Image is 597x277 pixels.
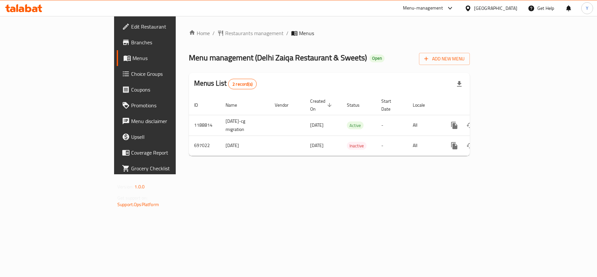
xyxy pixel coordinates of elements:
[310,97,334,113] span: Created On
[189,29,470,37] nav: breadcrumb
[131,133,209,141] span: Upsell
[447,117,462,133] button: more
[403,4,443,12] div: Menu-management
[424,55,465,63] span: Add New Menu
[441,95,515,115] th: Actions
[131,117,209,125] span: Menu disclaimer
[134,182,145,191] span: 1.0.0
[117,160,214,176] a: Grocery Checklist
[447,138,462,154] button: more
[228,79,257,89] div: Total records count
[586,5,588,12] span: Y
[376,115,408,136] td: -
[117,113,214,129] a: Menu disclaimer
[462,138,478,154] button: Change Status
[347,101,368,109] span: Status
[381,97,400,113] span: Start Date
[419,53,470,65] button: Add New Menu
[117,66,214,82] a: Choice Groups
[189,50,367,65] span: Menu management ( Delhi Zaiqa Restaurant & Sweets )
[132,54,209,62] span: Menus
[376,136,408,156] td: -
[117,82,214,97] a: Coupons
[194,101,207,109] span: ID
[413,101,433,109] span: Locale
[299,29,314,37] span: Menus
[131,149,209,157] span: Coverage Report
[117,145,214,160] a: Coverage Report
[189,95,515,156] table: enhanced table
[347,121,364,129] div: Active
[347,122,364,129] span: Active
[117,97,214,113] a: Promotions
[474,5,517,12] div: [GEOGRAPHIC_DATA]
[220,115,269,136] td: [DATE]-cg migration
[117,34,214,50] a: Branches
[347,142,367,150] span: Inactive
[194,78,257,89] h2: Menus List
[131,101,209,109] span: Promotions
[217,29,284,37] a: Restaurants management
[131,38,209,46] span: Branches
[117,19,214,34] a: Edit Restaurant
[117,200,159,209] a: Support.OpsPlatform
[310,121,324,129] span: [DATE]
[117,194,148,202] span: Get support on:
[131,23,209,31] span: Edit Restaurant
[408,115,441,136] td: All
[117,50,214,66] a: Menus
[131,70,209,78] span: Choice Groups
[451,76,467,92] div: Export file
[229,81,256,87] span: 2 record(s)
[369,55,385,61] span: Open
[275,101,297,109] span: Vendor
[286,29,289,37] li: /
[310,141,324,150] span: [DATE]
[220,136,269,156] td: [DATE]
[117,182,133,191] span: Version:
[369,54,385,62] div: Open
[408,136,441,156] td: All
[131,164,209,172] span: Grocery Checklist
[225,29,284,37] span: Restaurants management
[226,101,246,109] span: Name
[131,86,209,94] span: Coupons
[117,129,214,145] a: Upsell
